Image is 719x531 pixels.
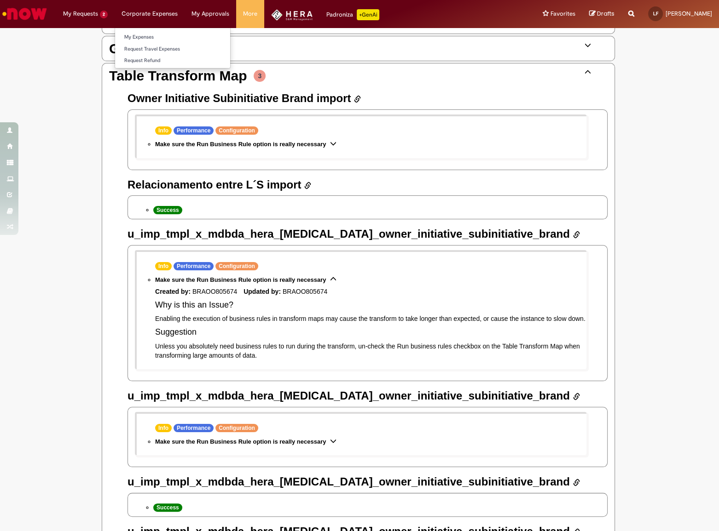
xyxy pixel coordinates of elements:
p: +GenAi [357,9,379,20]
span: Corporate Expenses [122,9,178,18]
span: Favorites [551,9,575,18]
a: u_imp_tmpl_x_mdbda_hera_[MEDICAL_DATA]_owner_initiative_subinitiative_brand [128,228,580,240]
span: Make sure the Run Business Rule option is really necessary [155,276,326,283]
span: 2 [100,11,108,18]
span: Suggestion [155,327,197,337]
span: Success [153,503,182,512]
span: Configuration [215,424,258,432]
span: Info [155,126,172,135]
a: Owner Initiative Subinitiative Brand import [128,92,361,104]
span: My Requests [63,9,98,18]
a: My Expenses [115,32,230,42]
span: 3 [254,70,266,82]
ul: Corporate Expenses [115,28,231,69]
text: Unless you absolutely need business rules to run during the transform, un-check the Run business ... [155,343,580,359]
a: Drafts [589,10,615,18]
a: Relacionamento entre L´S import [128,178,311,191]
span: Make sure the Run Business Rule option is really necessary [155,141,326,148]
a: u_imp_tmpl_x_mdbda_hera_[MEDICAL_DATA]_owner_initiative_subinitiative_brand [128,389,580,402]
a: Request Refund [115,56,230,66]
span: My Approvals [191,9,229,18]
span: BRAOO805674 [192,288,237,295]
span: Why is this an Issue? [155,300,233,309]
img: ServiceNow [1,5,48,23]
a: u_imp_tmpl_x_mdbda_hera_[MEDICAL_DATA]_owner_initiative_subinitiative_brand [128,475,580,488]
text: Enabling the execution of business rules in transform maps may cause the transform to take longer... [155,315,586,322]
a: Request Travel Expenses [115,44,230,54]
span: LF [653,11,658,17]
span: Success [153,206,182,214]
b: Updated by: [244,288,281,295]
div: Padroniza [326,9,379,20]
span: Drafts [597,9,615,18]
span: Info [155,424,172,432]
span: Configuration [215,126,258,135]
span: [PERSON_NAME] [666,10,712,17]
span: BRAOO805674 [283,288,327,295]
span: Performance [174,424,214,432]
span: Performance [174,262,214,270]
img: HeraLogo.png [271,9,313,21]
span: More [243,9,257,18]
span: Info [155,262,172,270]
span: Make sure the Run Business Rule option is really necessary [155,438,326,445]
span: Configuration [215,262,258,270]
span: Performance [174,126,214,135]
b: Created by: [155,288,191,295]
